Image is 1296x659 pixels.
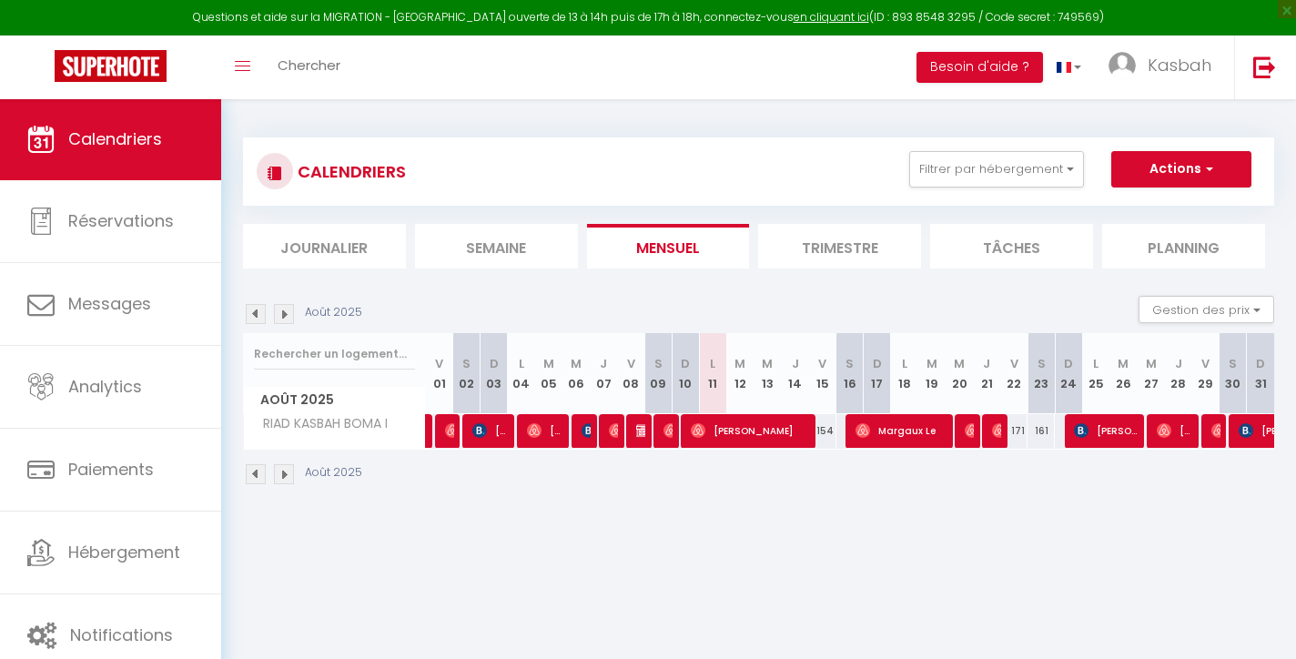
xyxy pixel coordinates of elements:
h3: CALENDRIERS [293,151,406,192]
abbr: D [873,355,882,372]
th: 29 [1192,333,1220,414]
li: Journalier [243,224,406,269]
a: en cliquant ici [794,9,869,25]
th: 02 [453,333,481,414]
abbr: S [1038,355,1046,372]
th: 09 [644,333,672,414]
p: Août 2025 [305,304,362,321]
span: [PERSON_NAME] [472,413,509,448]
abbr: J [792,355,799,372]
th: 23 [1028,333,1055,414]
abbr: S [1229,355,1237,372]
abbr: L [1093,355,1099,372]
abbr: M [734,355,745,372]
span: Kasbah [1148,54,1211,76]
abbr: J [983,355,990,372]
span: Août 2025 [244,387,425,413]
span: [PERSON_NAME] [992,413,1001,448]
span: Soumia Chabade [445,413,454,448]
div: 161 [1028,414,1055,448]
li: Tâches [930,224,1093,269]
span: [PERSON_NAME] [527,413,563,448]
abbr: M [926,355,937,372]
th: 15 [809,333,836,414]
abbr: D [1064,355,1073,372]
th: 28 [1165,333,1192,414]
a: ... Kasbah [1095,35,1234,99]
abbr: S [845,355,854,372]
abbr: V [627,355,635,372]
th: 14 [782,333,809,414]
span: Calendriers [68,127,162,150]
th: 07 [590,333,617,414]
th: 27 [1138,333,1165,414]
abbr: L [902,355,907,372]
span: [PERSON_NAME] [1074,413,1138,448]
img: logout [1253,56,1276,78]
input: Rechercher un logement... [254,338,415,370]
abbr: M [1118,355,1129,372]
span: [PERSON_NAME] [636,413,645,448]
div: 171 [1000,414,1028,448]
iframe: LiveChat chat widget [1220,583,1296,659]
th: 10 [672,333,699,414]
th: 08 [617,333,644,414]
th: 19 [918,333,946,414]
abbr: V [435,355,443,372]
abbr: D [1256,355,1265,372]
li: Planning [1102,224,1265,269]
span: [PERSON_NAME] [691,413,809,448]
abbr: V [1010,355,1018,372]
a: [PERSON_NAME] [426,414,435,449]
th: 30 [1220,333,1247,414]
span: Réservations [68,209,174,232]
img: ... [1109,52,1136,79]
li: Mensuel [587,224,750,269]
th: 16 [836,333,864,414]
span: [PERSON_NAME] [1211,413,1220,448]
abbr: L [519,355,524,372]
span: [PERSON_NAME] [663,413,673,448]
abbr: D [490,355,499,372]
th: 06 [562,333,590,414]
th: 12 [726,333,754,414]
th: 17 [864,333,891,414]
span: Analytics [68,375,142,398]
abbr: S [462,355,471,372]
abbr: J [1175,355,1182,372]
li: Trimestre [758,224,921,269]
abbr: M [762,355,773,372]
button: Gestion des prix [1139,296,1274,323]
span: Messages [68,292,151,315]
abbr: M [954,355,965,372]
abbr: S [654,355,663,372]
th: 05 [535,333,562,414]
abbr: V [818,355,826,372]
a: Chercher [264,35,354,99]
th: 18 [891,333,918,414]
span: Nidale Tarhate [609,413,618,448]
img: Super Booking [55,50,167,82]
span: Othmane Ait [965,413,974,448]
th: 13 [754,333,781,414]
abbr: M [1146,355,1157,372]
abbr: J [600,355,607,372]
div: 154 [809,414,836,448]
th: 21 [973,333,1000,414]
th: 11 [699,333,726,414]
span: [PERSON_NAME] [582,413,591,448]
th: 31 [1247,333,1274,414]
th: 20 [946,333,973,414]
th: 03 [481,333,508,414]
button: Filtrer par hébergement [909,151,1084,188]
th: 24 [1055,333,1082,414]
span: Notifications [70,624,173,646]
button: Actions [1111,151,1251,188]
p: Août 2025 [305,464,362,482]
th: 01 [426,333,453,414]
abbr: D [681,355,690,372]
button: Besoin d'aide ? [916,52,1043,83]
li: Semaine [415,224,578,269]
span: Chercher [278,56,340,75]
th: 04 [508,333,535,414]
